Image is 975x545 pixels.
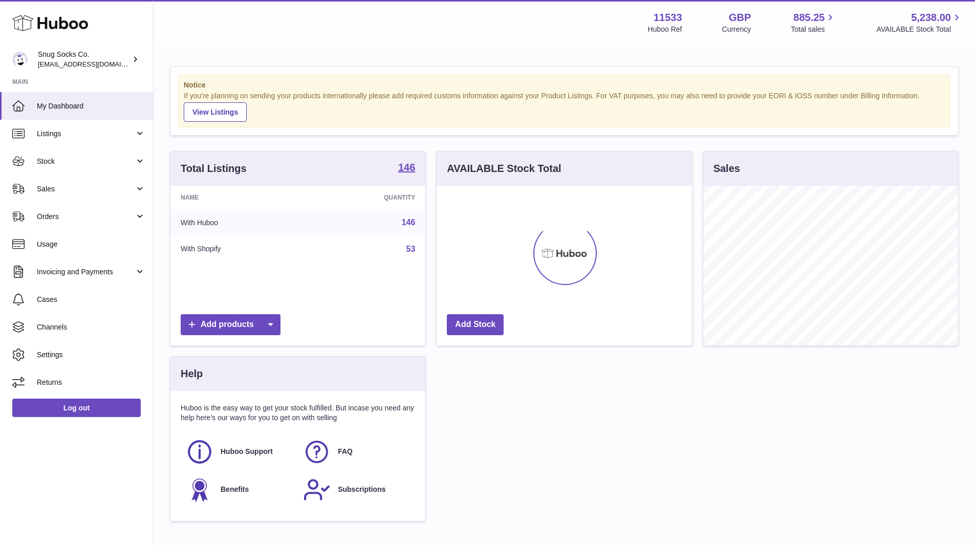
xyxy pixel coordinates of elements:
[37,101,145,111] span: My Dashboard
[308,186,426,209] th: Quantity
[186,438,293,466] a: Huboo Support
[186,476,293,504] a: Benefits
[402,218,416,227] a: 146
[876,25,963,34] span: AVAILABLE Stock Total
[181,162,247,176] h3: Total Listings
[398,162,415,175] a: 146
[37,239,145,249] span: Usage
[722,25,751,34] div: Currency
[221,447,273,456] span: Huboo Support
[37,322,145,332] span: Channels
[447,314,504,335] a: Add Stock
[303,476,410,504] a: Subscriptions
[37,212,135,222] span: Orders
[170,236,308,263] td: With Shopify
[791,25,836,34] span: Total sales
[37,350,145,360] span: Settings
[12,52,28,67] img: info@snugsocks.co.uk
[170,186,308,209] th: Name
[398,162,415,172] strong: 146
[184,80,945,90] strong: Notice
[793,11,825,25] span: 885.25
[38,60,150,68] span: [EMAIL_ADDRESS][DOMAIN_NAME]
[38,50,130,69] div: Snug Socks Co.
[37,295,145,304] span: Cases
[37,378,145,387] span: Returns
[729,11,751,25] strong: GBP
[221,485,249,494] span: Benefits
[876,11,963,34] a: 5,238.00 AVAILABLE Stock Total
[648,25,682,34] div: Huboo Ref
[406,245,416,253] a: 53
[37,129,135,139] span: Listings
[338,447,353,456] span: FAQ
[37,157,135,166] span: Stock
[37,267,135,277] span: Invoicing and Payments
[654,11,682,25] strong: 11533
[447,162,561,176] h3: AVAILABLE Stock Total
[181,314,280,335] a: Add products
[181,403,415,423] p: Huboo is the easy way to get your stock fulfilled. But incase you need any help here's our ways f...
[170,209,308,236] td: With Huboo
[303,438,410,466] a: FAQ
[184,102,247,122] a: View Listings
[911,11,951,25] span: 5,238.00
[791,11,836,34] a: 885.25 Total sales
[338,485,385,494] span: Subscriptions
[37,184,135,194] span: Sales
[12,399,141,417] a: Log out
[713,162,740,176] h3: Sales
[184,91,945,122] div: If you're planning on sending your products internationally please add required customs informati...
[181,367,203,381] h3: Help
